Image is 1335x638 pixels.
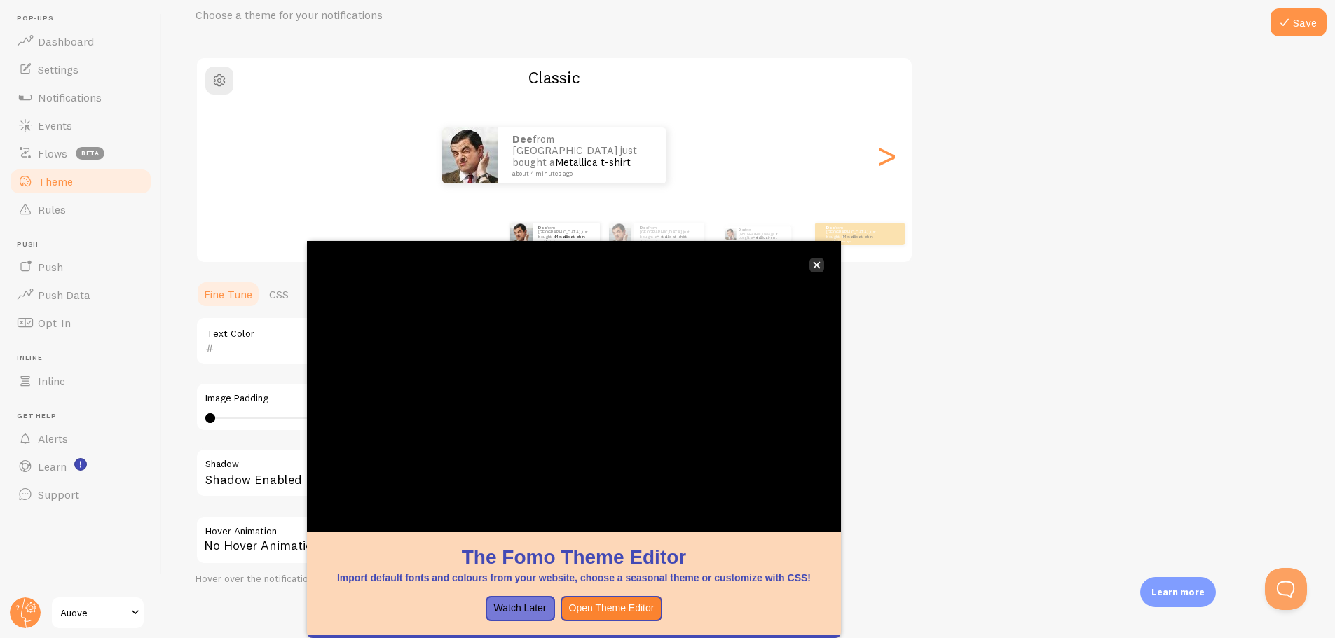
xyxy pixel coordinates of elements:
[8,111,153,139] a: Events
[8,367,153,395] a: Inline
[196,280,261,308] a: Fine Tune
[657,234,687,240] a: Metallica t-shirt
[17,354,153,363] span: Inline
[1151,585,1205,599] p: Learn more
[809,258,824,272] button: close,
[878,105,895,206] div: Next slide
[538,240,593,242] small: about 4 minutes ago
[640,225,648,230] strong: dee
[8,253,153,281] a: Push
[1271,8,1327,36] button: Save
[538,225,547,230] strong: dee
[486,596,555,621] button: Watch Later
[640,240,697,242] small: about 4 minutes ago
[442,127,498,183] img: Fomo
[753,235,776,240] a: Metallica t-shirt
[826,225,835,230] strong: dee
[8,480,153,508] a: Support
[8,195,153,223] a: Rules
[510,223,533,245] img: Fomo
[8,281,153,309] a: Push Data
[17,240,153,249] span: Push
[17,14,153,23] span: Pop-ups
[38,260,63,274] span: Push
[725,228,736,240] img: Fomo
[555,234,585,240] a: Metallica t-shirt
[826,240,881,242] small: about 4 minutes ago
[38,34,94,48] span: Dashboard
[8,55,153,83] a: Settings
[38,316,71,330] span: Opt-In
[261,280,297,308] a: CSS
[38,431,68,445] span: Alerts
[17,412,153,421] span: Get Help
[38,90,102,104] span: Notifications
[538,225,594,242] p: from [GEOGRAPHIC_DATA] just bought a
[739,228,745,232] strong: dee
[74,458,87,471] svg: <p>Watch New Feature Tutorials!</p>
[8,452,153,480] a: Learn
[38,288,90,302] span: Push Data
[197,67,912,88] h2: Classic
[38,487,79,501] span: Support
[196,573,616,585] div: Hover over the notification for preview
[512,132,533,146] strong: dee
[739,226,786,242] p: from [GEOGRAPHIC_DATA] just bought a
[8,309,153,337] a: Opt-In
[307,241,841,638] div: The Fomo Theme EditorImport default fonts and colours from your website, choose a seasonal theme ...
[76,147,104,160] span: beta
[38,174,73,188] span: Theme
[196,7,532,23] p: Choose a theme for your notifications
[8,27,153,55] a: Dashboard
[38,118,72,132] span: Events
[512,134,652,177] p: from [GEOGRAPHIC_DATA] just bought a
[324,543,824,571] h1: The Fomo Theme Editor
[8,167,153,195] a: Theme
[324,571,824,585] p: Import default fonts and colours from your website, choose a seasonal theme or customize with CSS!
[38,374,65,388] span: Inline
[196,448,616,499] div: Shadow Enabled
[8,424,153,452] a: Alerts
[561,596,663,621] button: Open Theme Editor
[8,83,153,111] a: Notifications
[38,62,78,76] span: Settings
[1265,568,1307,610] iframe: Help Scout Beacon - Open
[196,515,616,564] div: No Hover Animation
[512,170,648,177] small: about 4 minutes ago
[640,225,699,242] p: from [GEOGRAPHIC_DATA] just bought a
[555,155,631,169] a: Metallica t-shirt
[205,392,606,405] label: Image Padding
[38,459,67,473] span: Learn
[8,139,153,167] a: Flows beta
[843,234,873,240] a: Metallica t-shirt
[38,146,67,160] span: Flows
[826,225,882,242] p: from [GEOGRAPHIC_DATA] just bought a
[38,202,66,216] span: Rules
[609,223,631,245] img: Fomo
[1140,577,1216,607] div: Learn more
